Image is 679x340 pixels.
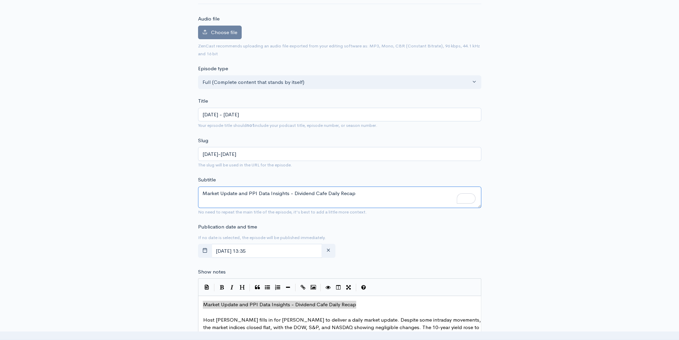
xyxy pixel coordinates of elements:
[246,122,254,128] strong: not
[273,282,283,293] button: Numbered List
[198,147,481,161] input: title-of-episode
[227,282,237,293] button: Italic
[198,75,481,89] button: Full (Complete content that stands by itself)
[198,209,367,215] small: No need to repeat the main title of the episode, it's best to add a little more context.
[211,29,237,35] span: Choose file
[250,284,250,292] i: |
[202,78,471,86] div: Full (Complete content that stands by itself)
[198,122,377,128] small: Your episode title should include your podcast title, episode number, or season number.
[214,284,215,292] i: |
[198,97,208,105] label: Title
[198,65,228,73] label: Episode type
[202,282,212,292] button: Insert Show Notes Template
[203,301,356,308] span: Market Update and PPI Data Insights - Dividend Cafe Daily Recap
[308,282,318,293] button: Insert Image
[298,282,308,293] button: Create Link
[198,187,481,208] textarea: To enrich screen reader interactions, please activate Accessibility in Grammarly extension settings
[198,176,216,184] label: Subtitle
[359,282,369,293] button: Markdown Guide
[198,43,480,57] small: ZenCast recommends uploading an audio file exported from your editing software as: MP3, Mono, CBR...
[217,282,227,293] button: Bold
[333,282,344,293] button: Toggle Side by Side
[198,223,257,231] label: Publication date and time
[198,108,481,122] input: What is the episode's title?
[198,137,208,145] label: Slug
[344,282,354,293] button: Toggle Fullscreen
[320,284,321,292] i: |
[198,268,226,276] label: Show notes
[356,284,357,292] i: |
[323,282,333,293] button: Toggle Preview
[283,282,293,293] button: Insert Horizontal Line
[237,282,247,293] button: Heading
[198,162,292,168] small: The slug will be used in the URL for the episode.
[262,282,273,293] button: Generic List
[252,282,262,293] button: Quote
[198,244,212,258] button: toggle
[198,235,326,240] small: If no date is selected, the episode will be published immediately.
[321,244,335,258] button: clear
[295,284,296,292] i: |
[198,15,220,23] label: Audio file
